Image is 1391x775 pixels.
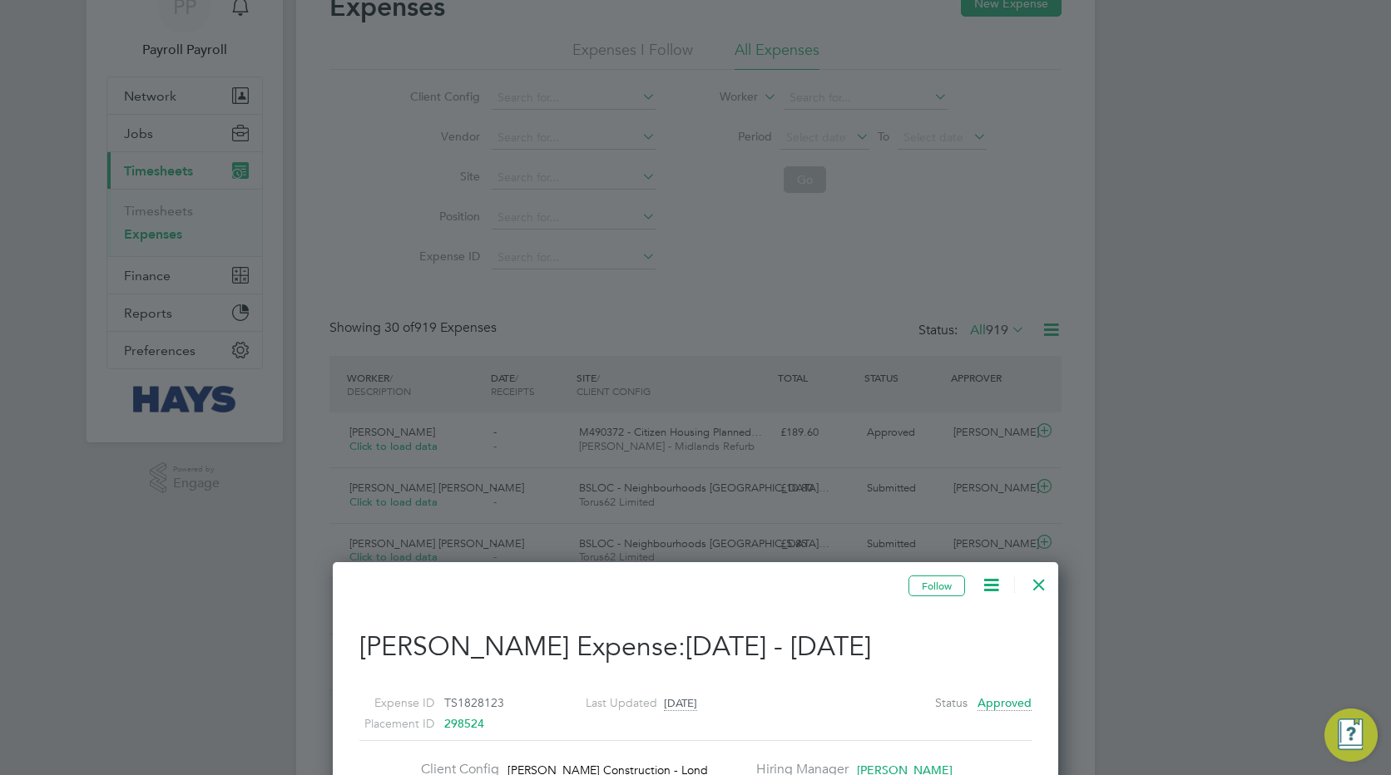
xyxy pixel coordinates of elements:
[664,696,697,711] span: [DATE]
[978,695,1032,711] span: Approved
[935,693,968,713] label: Status
[908,575,965,597] button: Follow
[562,693,657,713] label: Last Updated
[686,630,871,663] span: [DATE] - [DATE]
[359,629,1032,664] h2: [PERSON_NAME] Expense:
[444,695,504,710] span: TS1828123
[1324,708,1378,762] button: Engage Resource Center
[339,713,434,734] label: Placement ID
[444,716,484,731] span: 298524
[339,693,434,713] label: Expense ID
